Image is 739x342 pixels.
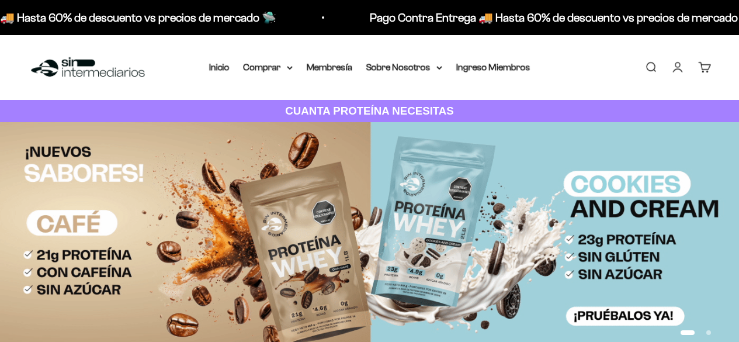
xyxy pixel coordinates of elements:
[366,60,442,75] summary: Sobre Nosotros
[456,62,530,72] a: Ingreso Miembros
[209,62,230,72] a: Inicio
[307,62,352,72] a: Membresía
[244,60,293,75] summary: Comprar
[285,105,454,117] strong: CUANTA PROTEÍNA NECESITAS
